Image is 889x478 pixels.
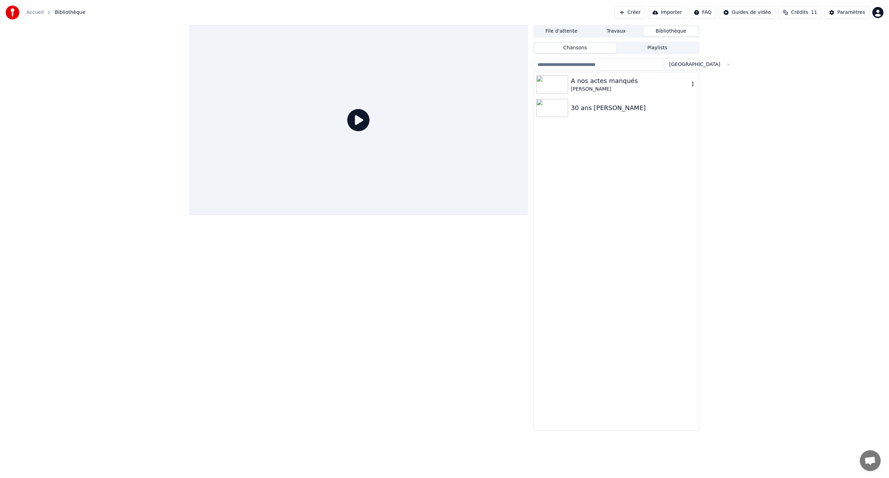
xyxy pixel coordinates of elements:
[571,76,689,86] div: A nos actes manqués
[571,86,689,93] div: [PERSON_NAME]
[860,450,881,471] div: Ouvrir le chat
[615,6,645,19] button: Créer
[719,6,775,19] button: Guides de vidéo
[571,103,696,113] div: 30 ans [PERSON_NAME]
[669,61,720,68] span: [GEOGRAPHIC_DATA]
[55,9,85,16] span: Bibliothèque
[616,43,698,53] button: Playlists
[6,6,19,19] img: youka
[26,9,85,16] nav: breadcrumb
[534,26,589,36] button: File d'attente
[689,6,716,19] button: FAQ
[589,26,644,36] button: Travaux
[26,9,44,16] a: Accueil
[648,6,687,19] button: Importer
[778,6,822,19] button: Crédits11
[791,9,808,16] span: Crédits
[811,9,817,16] span: 11
[643,26,698,36] button: Bibliothèque
[824,6,870,19] button: Paramètres
[837,9,865,16] div: Paramètres
[534,43,616,53] button: Chansons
